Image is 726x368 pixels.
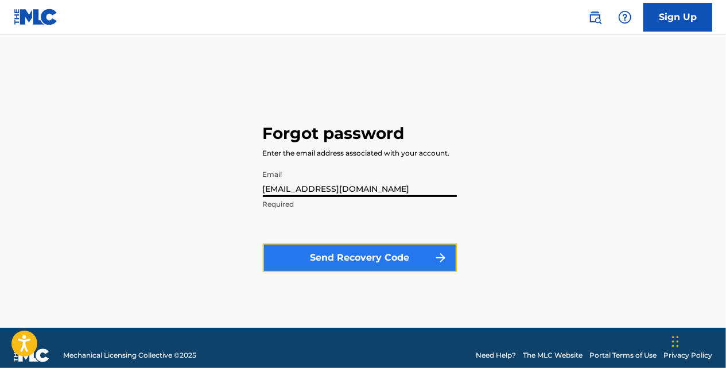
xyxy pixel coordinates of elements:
img: help [618,10,632,24]
img: logo [14,348,49,362]
img: search [588,10,602,24]
iframe: Chat Widget [669,313,726,368]
button: Send Recovery Code [263,243,457,272]
p: Required [263,199,457,210]
a: Need Help? [476,350,516,361]
div: Drag [672,324,679,359]
div: Enter the email address associated with your account. [263,148,450,158]
a: Public Search [584,6,607,29]
a: Sign Up [643,3,712,32]
a: The MLC Website [523,350,583,361]
h3: Forgot password [263,123,405,144]
span: Mechanical Licensing Collective © 2025 [63,350,196,361]
img: f7272a7cc735f4ea7f67.svg [434,251,448,265]
div: Help [614,6,636,29]
a: Portal Terms of Use [589,350,657,361]
a: Privacy Policy [663,350,712,361]
img: MLC Logo [14,9,58,25]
